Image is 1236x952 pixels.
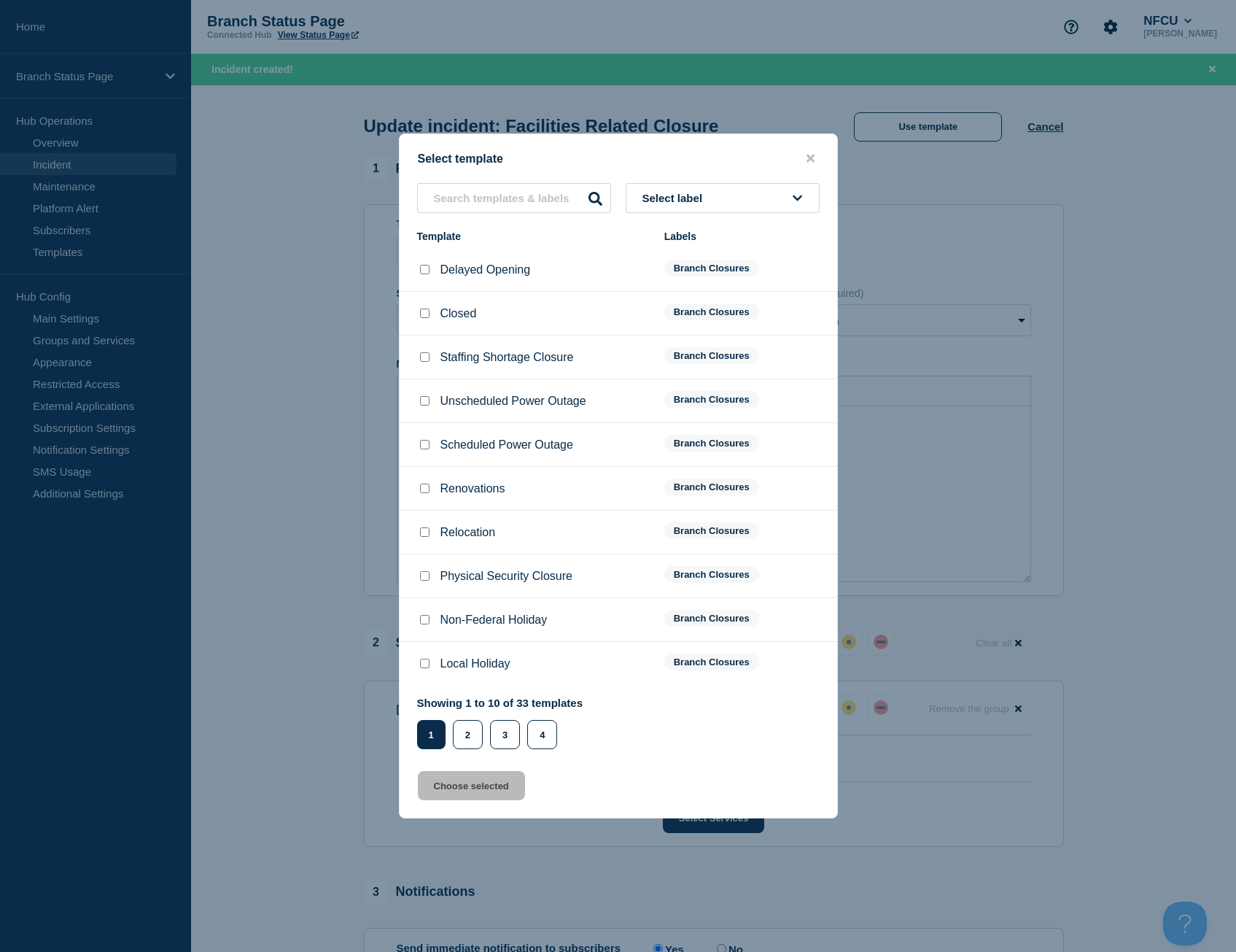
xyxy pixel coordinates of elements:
div: Labels [664,231,820,242]
span: Branch Closures [664,479,759,495]
button: close button [802,152,819,166]
div: Select template [400,152,837,166]
p: Local Holiday [440,657,510,670]
span: Branch Closures [664,566,759,583]
button: Select label [626,183,820,213]
p: Showing 1 to 10 of 33 templates [417,697,583,709]
p: Non-Federal Holiday [440,614,548,627]
p: Closed [440,307,477,320]
span: Branch Closures [664,654,759,670]
p: Scheduled Power Outage [440,438,573,452]
input: Non-Federal Holiday checkbox [420,615,430,624]
input: Delayed Opening checkbox [420,265,430,274]
input: Renovations checkbox [420,484,430,493]
input: Physical Security Closure checkbox [420,571,430,581]
span: Branch Closures [664,260,759,276]
button: 1 [417,720,446,749]
span: Branch Closures [664,610,759,627]
button: 4 [527,720,557,749]
input: Search templates & labels [417,183,611,213]
span: Branch Closures [664,435,759,452]
span: Branch Closures [664,391,759,408]
input: Scheduled Power Outage checkbox [420,440,430,449]
p: Physical Security Closure [440,570,572,583]
input: Closed checkbox [420,309,430,318]
button: Choose selected [418,771,525,800]
button: 3 [490,720,520,749]
div: Template [417,231,650,242]
input: Local Holiday checkbox [420,659,430,668]
p: Unscheduled Power Outage [440,395,586,408]
button: 2 [453,720,483,749]
p: Delayed Opening [440,263,531,276]
p: Relocation [440,526,496,539]
span: Branch Closures [664,347,759,364]
span: Select label [642,192,709,204]
p: Renovations [440,482,505,495]
input: Unscheduled Power Outage checkbox [420,396,430,406]
input: Relocation checkbox [420,527,430,537]
input: Staffing Shortage Closure checkbox [420,352,430,362]
span: Branch Closures [664,303,759,320]
span: Branch Closures [664,522,759,539]
p: Staffing Shortage Closure [440,351,574,364]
